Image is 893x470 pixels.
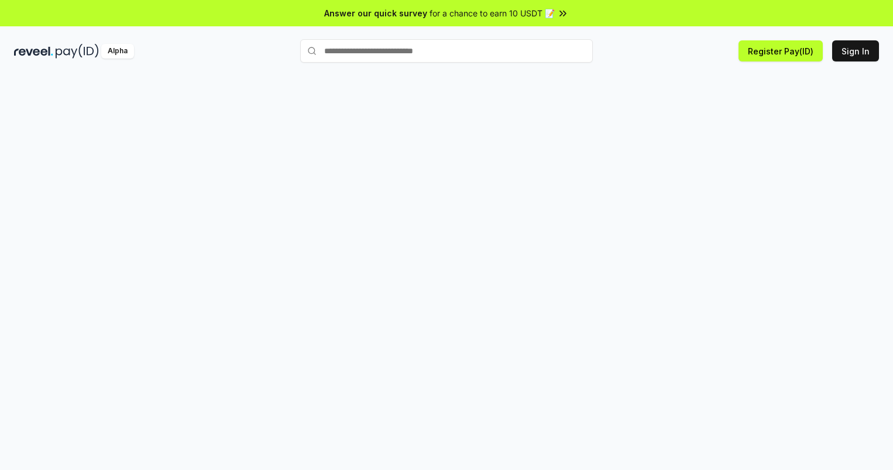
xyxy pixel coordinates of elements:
[14,44,53,59] img: reveel_dark
[832,40,879,61] button: Sign In
[101,44,134,59] div: Alpha
[324,7,427,19] span: Answer our quick survey
[430,7,555,19] span: for a chance to earn 10 USDT 📝
[739,40,823,61] button: Register Pay(ID)
[56,44,99,59] img: pay_id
